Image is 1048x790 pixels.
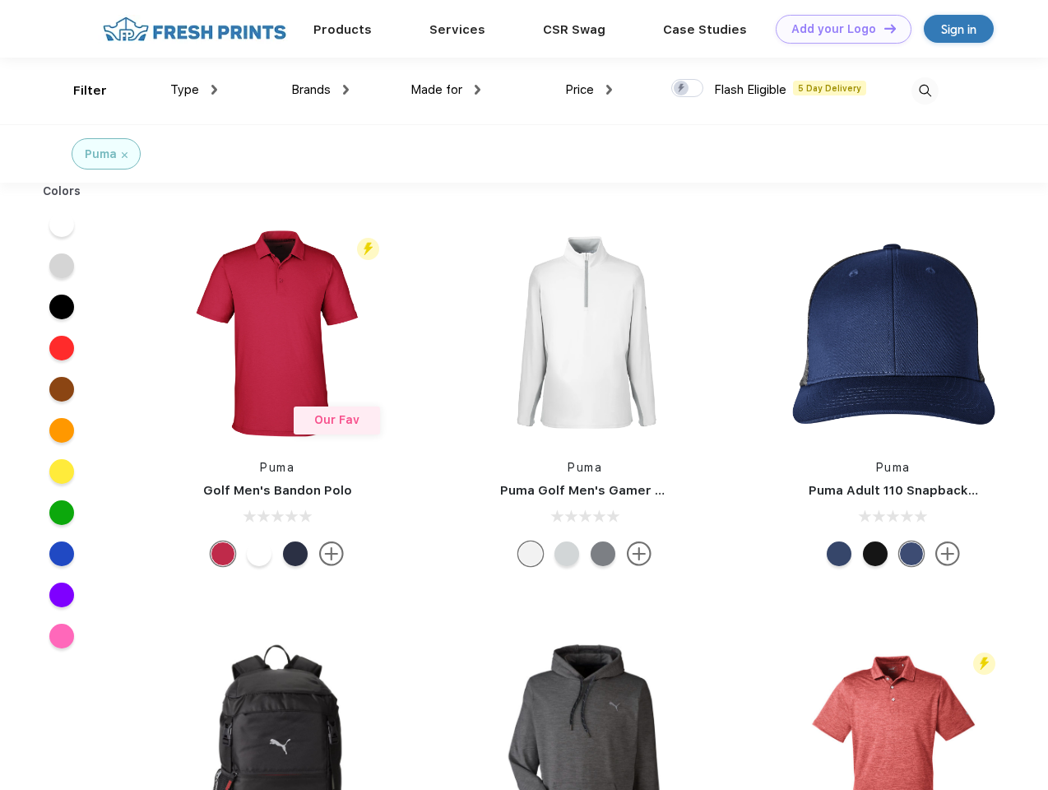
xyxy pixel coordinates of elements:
[475,224,694,443] img: func=resize&h=266
[475,85,480,95] img: dropdown.png
[941,20,976,39] div: Sign in
[211,541,235,566] div: Ski Patrol
[410,82,462,97] span: Made for
[283,541,308,566] div: Navy Blazer
[935,541,960,566] img: more.svg
[518,541,543,566] div: Bright White
[319,541,344,566] img: more.svg
[429,22,485,37] a: Services
[784,224,1003,443] img: func=resize&h=266
[565,82,594,97] span: Price
[343,85,349,95] img: dropdown.png
[924,15,994,43] a: Sign in
[863,541,888,566] div: Pma Blk with Pma Blk
[591,541,615,566] div: Quiet Shade
[122,152,128,158] img: filter_cancel.svg
[313,22,372,37] a: Products
[73,81,107,100] div: Filter
[627,541,652,566] img: more.svg
[500,483,760,498] a: Puma Golf Men's Gamer Golf Quarter-Zip
[247,541,271,566] div: Bright White
[357,238,379,260] img: flash_active_toggle.svg
[203,483,352,498] a: Golf Men's Bandon Polo
[791,22,876,36] div: Add your Logo
[714,82,786,97] span: Flash Eligible
[973,653,995,675] img: flash_active_toggle.svg
[211,85,217,95] img: dropdown.png
[911,77,939,105] img: desktop_search.svg
[98,15,291,44] img: fo%20logo%202.webp
[260,461,294,474] a: Puma
[314,413,359,426] span: Our Fav
[168,224,387,443] img: func=resize&h=266
[899,541,924,566] div: Peacoat Qut Shd
[170,82,199,97] span: Type
[606,85,612,95] img: dropdown.png
[793,81,866,95] span: 5 Day Delivery
[876,461,911,474] a: Puma
[884,24,896,33] img: DT
[554,541,579,566] div: High Rise
[827,541,851,566] div: Peacoat with Qut Shd
[291,82,331,97] span: Brands
[568,461,602,474] a: Puma
[543,22,605,37] a: CSR Swag
[85,146,117,163] div: Puma
[30,183,94,200] div: Colors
